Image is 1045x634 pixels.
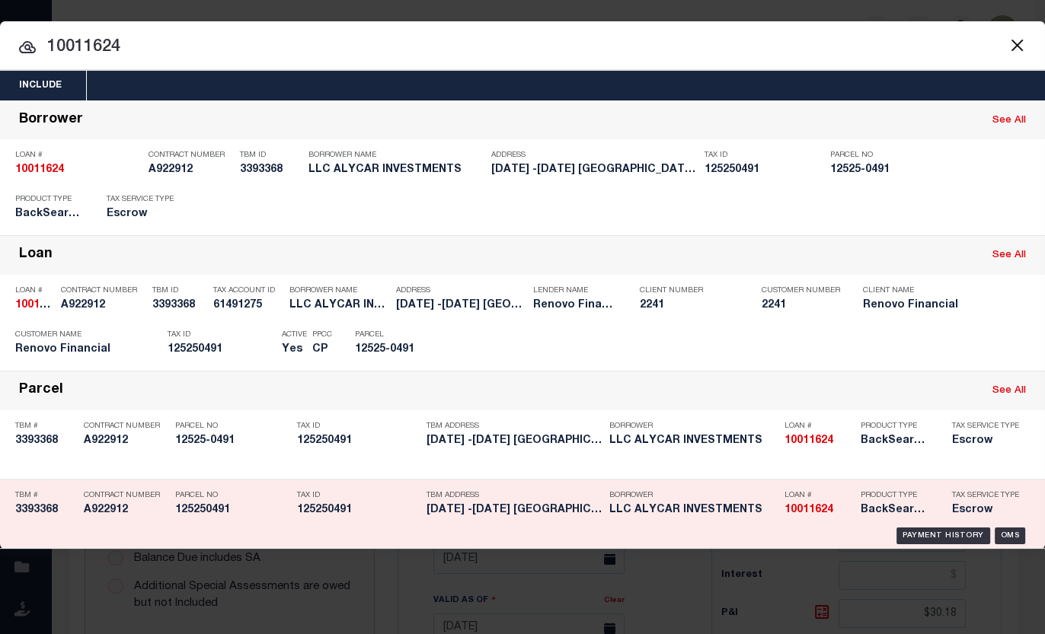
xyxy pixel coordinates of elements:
h5: LLC ALYCAR INVESTMENTS [308,164,484,177]
p: Borrower [609,491,777,500]
p: Tax ID [705,151,823,160]
p: Parcel No [175,491,289,500]
p: TBM Address [427,422,602,431]
h5: 125250491 [297,435,419,448]
h5: 10011624 [15,299,53,312]
a: See All [992,386,1026,396]
strong: 10011624 [15,300,64,311]
strong: 10011624 [785,435,833,446]
h5: Renovo Financial [863,299,992,312]
p: Product Type [861,491,929,500]
h5: 61491275 [213,299,282,312]
p: Contract Number [149,151,232,160]
h5: CP [312,343,332,356]
h5: 10011624 [15,164,141,177]
p: Parcel No [830,151,960,160]
p: Contract Number [61,286,145,295]
div: OMS [995,527,1026,544]
div: Loan [19,247,53,264]
p: Tax ID [297,491,419,500]
h5: 2241 [762,299,838,312]
p: Tax ID [297,422,419,431]
strong: 10011624 [15,164,64,175]
p: TBM ID [240,151,301,160]
p: Lender Name [533,286,617,295]
h5: Escrow [107,208,183,221]
h5: 125250491 [297,504,419,517]
h5: A922912 [61,299,145,312]
h5: 2241 [640,299,739,312]
h5: 12525-0491 [830,164,960,177]
h5: 1045 -1047 WORCESTER ST SPRINGF... [491,164,697,177]
h5: 3393368 [15,504,76,517]
p: Address [396,286,526,295]
h5: 12525-0491 [175,435,289,448]
p: Loan # [15,286,53,295]
h5: A922912 [84,435,168,448]
p: Borrower [609,422,777,431]
h5: Escrow [952,504,1021,517]
p: TBM # [15,491,76,500]
h5: LLC ALYCAR INVESTMENTS [609,504,777,517]
h5: Renovo Financial [533,299,617,312]
h5: 125250491 [705,164,823,177]
h5: BackSearch,Escrow [861,504,929,517]
p: Contract Number [84,422,168,431]
p: Tax Service Type [107,195,183,204]
p: Product Type [15,195,84,204]
p: Customer Name [15,330,145,339]
p: Product Type [861,422,929,431]
h5: Escrow [952,435,1021,448]
h5: 125250491 [168,343,274,356]
h5: 125250491 [175,504,289,517]
p: Tax ID [168,330,274,339]
h5: 1045 -1047 WORCESTER ST SPRINGF... [427,504,602,517]
a: See All [992,250,1026,260]
p: TBM ID [152,286,206,295]
p: Tax Account ID [213,286,282,295]
h5: LLC ALYCAR INVESTMENTS [289,299,388,312]
div: Payment History [896,527,990,544]
h5: A922912 [149,164,232,177]
p: Active [282,330,307,339]
h5: LLC ALYCAR INVESTMENTS [609,435,777,448]
p: Parcel No [175,422,289,431]
button: Close [1007,35,1027,55]
div: Borrower [19,112,83,129]
h5: 1045 -1047 WORCESTER ST SPRINGF... [396,299,526,312]
p: Customer Number [762,286,840,295]
strong: 10011624 [785,505,833,515]
p: Parcel [355,330,423,339]
p: TBM Address [427,491,602,500]
p: Address [491,151,697,160]
h5: BackSearch,Escrow [861,435,929,448]
h5: 3393368 [240,164,301,177]
p: Borrower Name [308,151,484,160]
p: Loan # [785,491,853,500]
a: See All [992,116,1026,126]
p: Tax Service Type [952,422,1021,431]
p: Client Number [640,286,739,295]
p: Loan # [15,151,141,160]
h5: 12525-0491 [355,343,423,356]
h5: A922912 [84,504,168,517]
p: Tax Service Type [952,491,1021,500]
h5: 1045 -1047 WORCESTER ST SPRINGF... [427,435,602,448]
h5: 10011624 [785,504,853,517]
h5: 3393368 [152,299,206,312]
p: TBM # [15,422,76,431]
p: PPCC [312,330,332,339]
h5: Yes [282,343,305,356]
p: Contract Number [84,491,168,500]
p: Client Name [863,286,992,295]
p: Loan # [785,422,853,431]
div: Parcel [19,382,63,400]
h5: 3393368 [15,435,76,448]
h5: 10011624 [785,435,853,448]
p: Borrower Name [289,286,388,295]
h5: Renovo Financial [15,343,145,356]
h5: BackSearch,Escrow [15,208,84,221]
